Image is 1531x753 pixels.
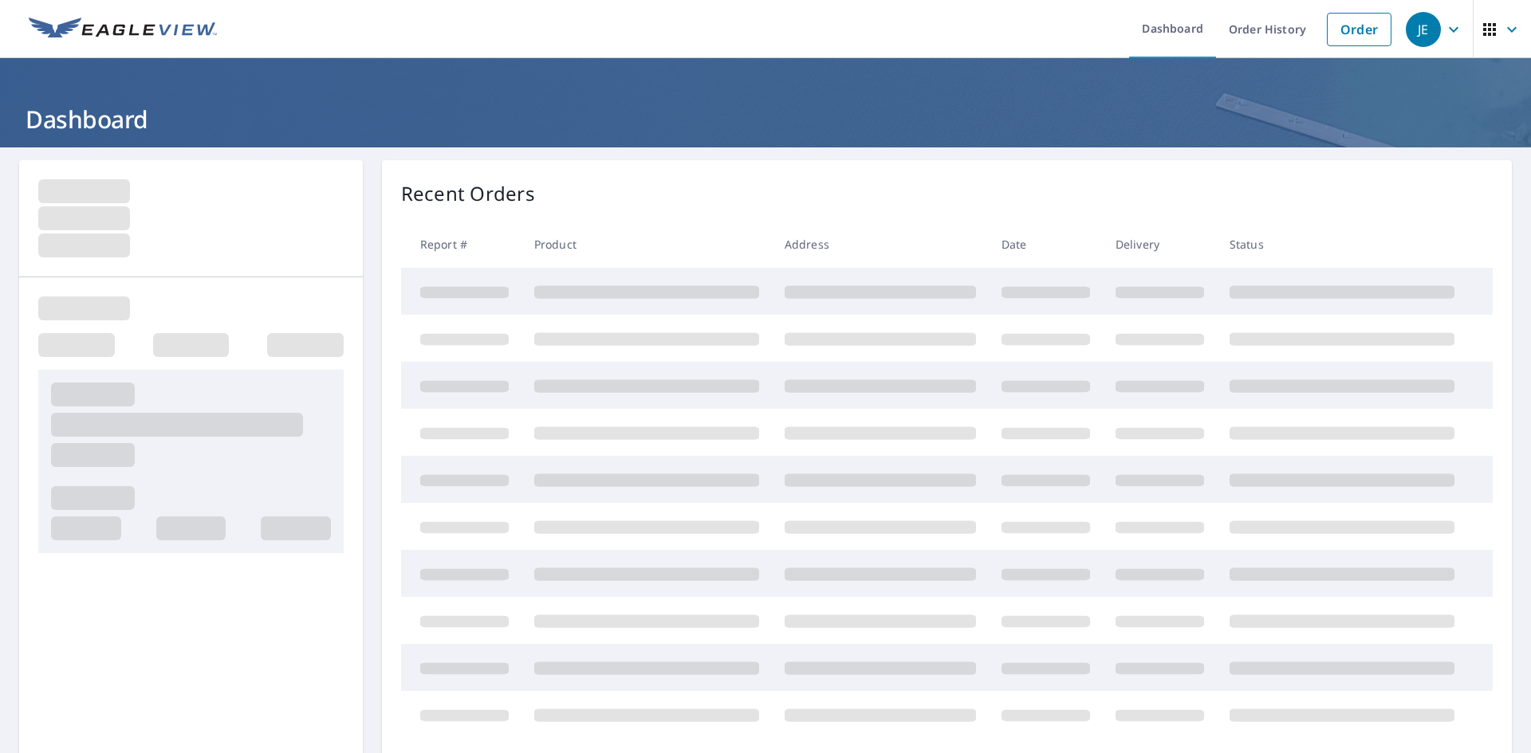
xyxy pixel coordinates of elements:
div: JE [1406,12,1441,47]
th: Delivery [1103,221,1217,268]
th: Date [989,221,1103,268]
a: Order [1327,13,1391,46]
img: EV Logo [29,18,217,41]
h1: Dashboard [19,103,1512,135]
th: Report # [401,221,521,268]
th: Product [521,221,772,268]
th: Address [772,221,989,268]
th: Status [1217,221,1467,268]
p: Recent Orders [401,179,535,208]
